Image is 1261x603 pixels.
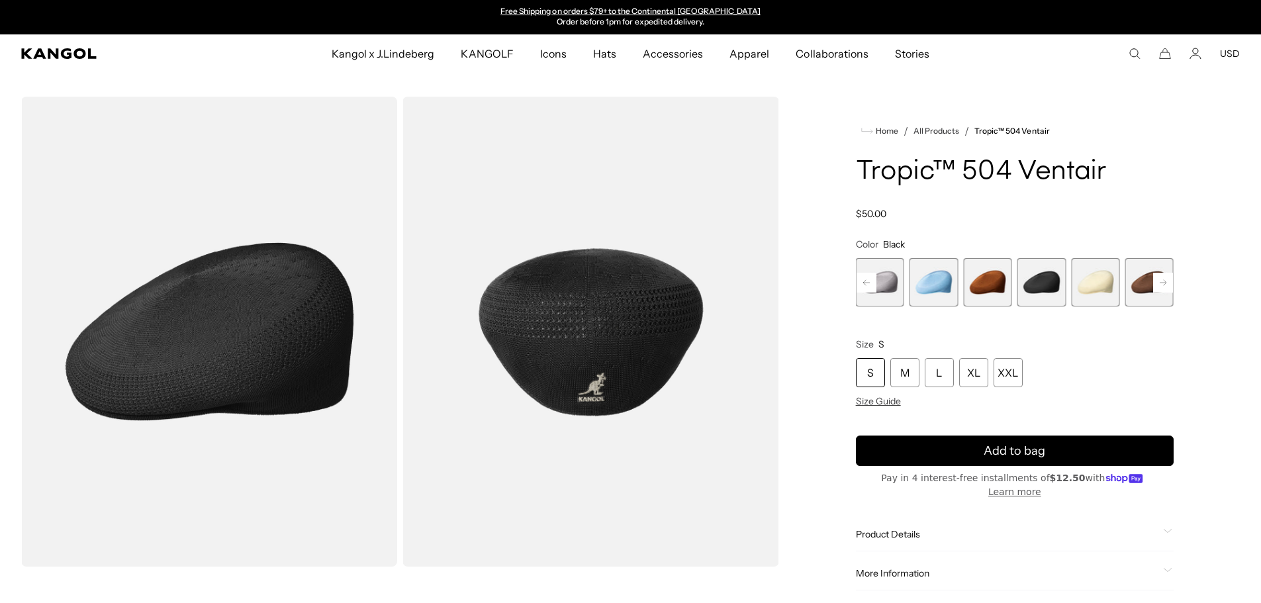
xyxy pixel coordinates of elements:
div: 20 of 22 [1125,258,1174,306]
span: Size [856,338,874,350]
div: 2 of 2 [494,7,767,28]
span: Size Guide [856,395,901,407]
a: Icons [527,34,580,73]
span: Product Details [856,528,1158,540]
label: Black [1017,258,1066,306]
div: 16 of 22 [910,258,958,306]
h1: Tropic™ 504 Ventair [856,158,1174,187]
summary: Search here [1129,48,1141,60]
div: 18 of 22 [1017,258,1066,306]
div: 17 of 22 [963,258,1011,306]
span: Add to bag [984,442,1045,460]
span: KANGOLF [461,34,513,73]
span: Home [873,126,898,136]
img: color-black [402,97,778,567]
span: More Information [856,567,1158,579]
label: Cognac [963,258,1011,306]
label: Natural [1071,258,1119,306]
label: Light Blue [910,258,958,306]
span: Black [883,238,905,250]
slideshow-component: Announcement bar [494,7,767,28]
label: Brown [1125,258,1174,306]
span: S [878,338,884,350]
span: Hats [593,34,616,73]
a: Kangol [21,48,219,59]
div: S [856,358,885,387]
div: 19 of 22 [1071,258,1119,306]
div: 15 of 22 [856,258,904,306]
span: Collaborations [796,34,868,73]
span: Kangol x J.Lindeberg [332,34,435,73]
div: Announcement [494,7,767,28]
span: Icons [540,34,567,73]
span: Accessories [643,34,703,73]
a: Tropic™ 504 Ventair [974,126,1050,136]
div: L [925,358,954,387]
a: Stories [882,34,943,73]
div: M [890,358,919,387]
li: / [959,123,969,139]
a: Account [1190,48,1201,60]
img: color-black [21,97,397,567]
label: Grey [856,258,904,306]
a: KANGOLF [447,34,526,73]
div: XXL [994,358,1023,387]
span: Stories [895,34,929,73]
button: USD [1220,48,1240,60]
nav: breadcrumbs [856,123,1174,139]
a: Collaborations [782,34,881,73]
a: Free Shipping on orders $79+ to the Continental [GEOGRAPHIC_DATA] [500,6,761,16]
span: $50.00 [856,208,886,220]
p: Order before 1pm for expedited delivery. [500,17,761,28]
span: Apparel [729,34,769,73]
a: Accessories [630,34,716,73]
button: Cart [1159,48,1171,60]
a: Kangol x J.Lindeberg [318,34,448,73]
button: Add to bag [856,436,1174,466]
a: Apparel [716,34,782,73]
a: Home [861,125,898,137]
div: XL [959,358,988,387]
span: Color [856,238,878,250]
li: / [898,123,908,139]
a: Hats [580,34,630,73]
a: All Products [913,126,959,136]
